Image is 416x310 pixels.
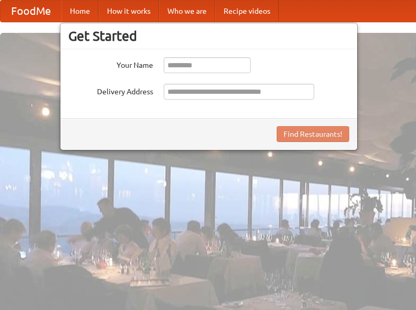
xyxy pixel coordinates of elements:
[159,1,215,22] a: Who we are
[68,28,349,44] h3: Get Started
[215,1,279,22] a: Recipe videos
[68,84,153,97] label: Delivery Address
[99,1,159,22] a: How it works
[1,1,61,22] a: FoodMe
[277,126,349,142] button: Find Restaurants!
[68,57,153,70] label: Your Name
[61,1,99,22] a: Home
